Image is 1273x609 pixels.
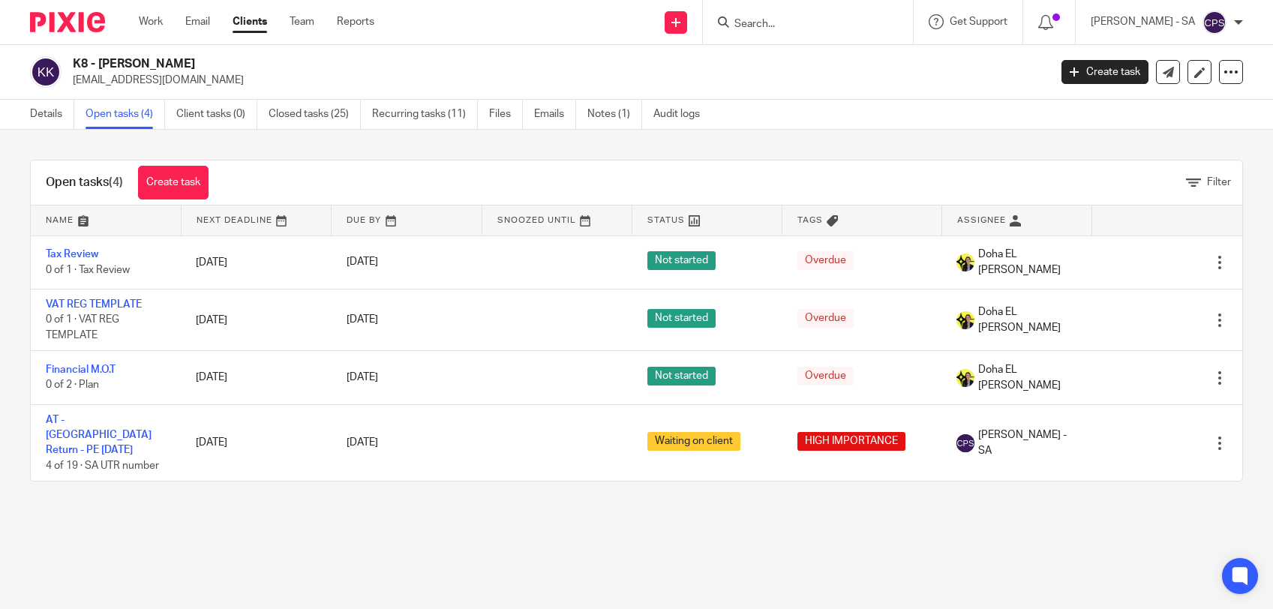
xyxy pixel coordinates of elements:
[138,166,209,199] a: Create task
[46,380,99,391] span: 0 of 2 · Plan
[1202,10,1226,34] img: svg%3E
[653,100,711,129] a: Audit logs
[269,100,361,129] a: Closed tasks (25)
[73,73,1039,88] p: [EMAIL_ADDRESS][DOMAIN_NAME]
[185,14,210,29] a: Email
[347,315,378,325] span: [DATE]
[956,434,974,452] img: svg%3E
[176,100,257,129] a: Client tasks (0)
[46,265,130,275] span: 0 of 1 · Tax Review
[233,14,267,29] a: Clients
[30,12,105,32] img: Pixie
[956,311,974,329] img: Doha-Starbridge.jpg
[797,251,854,270] span: Overdue
[956,369,974,387] img: Doha-Starbridge.jpg
[1061,60,1148,84] a: Create task
[497,216,576,224] span: Snoozed Until
[733,18,868,31] input: Search
[347,438,378,448] span: [DATE]
[46,299,142,310] a: VAT REG TEMPLATE
[109,176,123,188] span: (4)
[978,304,1076,335] span: Doha EL [PERSON_NAME]
[290,14,314,29] a: Team
[181,235,331,289] td: [DATE]
[797,432,905,451] span: HIGH IMPORTANCE
[978,247,1076,277] span: Doha EL [PERSON_NAME]
[181,289,331,350] td: [DATE]
[181,351,331,404] td: [DATE]
[46,175,123,190] h1: Open tasks
[647,432,740,451] span: Waiting on client
[956,253,974,271] img: Doha-Starbridge.jpg
[347,257,378,268] span: [DATE]
[1207,177,1231,187] span: Filter
[797,309,854,328] span: Overdue
[46,460,159,471] span: 4 of 19 · SA UTR number
[647,309,716,328] span: Not started
[347,373,378,383] span: [DATE]
[372,100,478,129] a: Recurring tasks (11)
[30,56,62,88] img: svg%3E
[978,427,1076,458] span: [PERSON_NAME] - SA
[647,216,685,224] span: Status
[181,404,331,481] td: [DATE]
[46,249,98,259] a: Tax Review
[86,100,165,129] a: Open tasks (4)
[647,367,716,385] span: Not started
[46,415,152,456] a: AT - [GEOGRAPHIC_DATA] Return - PE [DATE]
[797,367,854,385] span: Overdue
[1091,14,1195,29] p: [PERSON_NAME] - SA
[46,315,119,341] span: 0 of 1 · VAT REG TEMPLATE
[797,216,823,224] span: Tags
[489,100,523,129] a: Files
[30,100,74,129] a: Details
[73,56,845,72] h2: K8 - [PERSON_NAME]
[587,100,642,129] a: Notes (1)
[647,251,716,270] span: Not started
[139,14,163,29] a: Work
[978,362,1076,393] span: Doha EL [PERSON_NAME]
[534,100,576,129] a: Emails
[950,16,1007,27] span: Get Support
[46,364,116,375] a: Financial M.O.T
[337,14,374,29] a: Reports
